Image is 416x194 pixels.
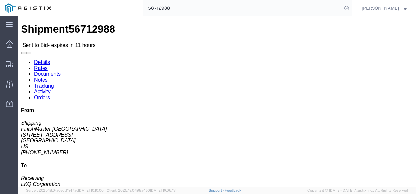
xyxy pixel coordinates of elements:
[107,188,176,192] span: Client: 2025.18.0-198a450
[209,188,225,192] a: Support
[143,0,342,16] input: Search for shipment number, reference number
[362,5,399,12] span: Nathan Seeley
[18,16,416,187] iframe: FS Legacy Container
[361,4,407,12] button: [PERSON_NAME]
[225,188,241,192] a: Feedback
[5,3,51,13] img: logo
[26,188,104,192] span: Server: 2025.18.0-a0edd1917ac
[307,188,408,193] span: Copyright © [DATE]-[DATE] Agistix Inc., All Rights Reserved
[78,188,104,192] span: [DATE] 10:10:00
[150,188,176,192] span: [DATE] 10:06:13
